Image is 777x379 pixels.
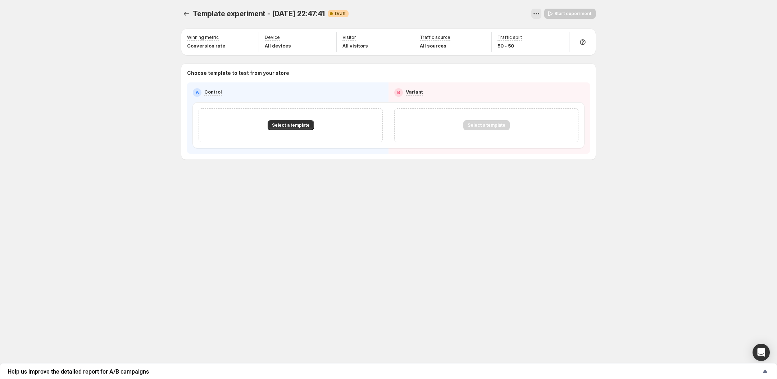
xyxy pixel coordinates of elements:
[753,344,770,361] div: Open Intercom Messenger
[268,120,314,130] button: Select a template
[204,88,222,95] p: Control
[335,11,346,17] span: Draft
[342,42,368,49] p: All visitors
[8,367,769,376] button: Show survey - Help us improve the detailed report for A/B campaigns
[420,42,450,49] p: All sources
[272,122,310,128] span: Select a template
[420,35,450,40] p: Traffic source
[342,35,356,40] p: Visitor
[8,368,761,375] span: Help us improve the detailed report for A/B campaigns
[187,69,590,77] p: Choose template to test from your store
[397,90,400,95] h2: B
[193,9,325,18] span: Template experiment - [DATE] 22:47:41
[406,88,423,95] p: Variant
[196,90,199,95] h2: A
[181,9,191,19] button: Experiments
[497,42,522,49] p: 50 - 50
[497,35,522,40] p: Traffic split
[187,35,219,40] p: Winning metric
[531,9,541,19] button: View actions for Template experiment - Sep 6, 22:47:41
[265,35,280,40] p: Device
[265,42,291,49] p: All devices
[187,42,225,49] p: Conversion rate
